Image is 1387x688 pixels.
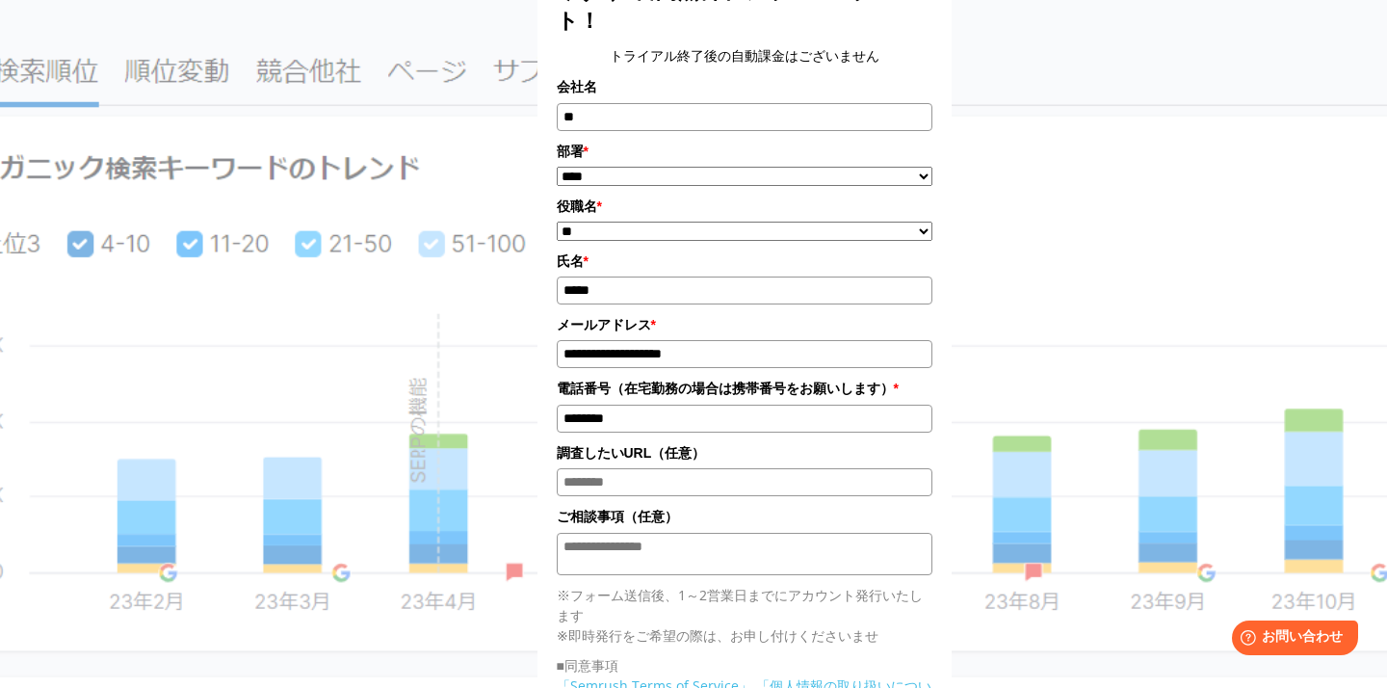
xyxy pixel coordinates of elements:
label: 部署 [557,141,932,162]
label: ご相談事項（任意） [557,506,932,527]
label: 電話番号（在宅勤務の場合は携帯番号をお願いします） [557,378,932,399]
p: ■同意事項 [557,655,932,675]
p: ※フォーム送信後、1～2営業日までにアカウント発行いたします ※即時発行をご希望の際は、お申し付けくださいませ [557,585,932,646]
label: 役職名 [557,196,932,217]
label: メールアドレス [557,314,932,335]
label: 会社名 [557,76,932,97]
center: トライアル終了後の自動課金はございません [557,45,932,66]
iframe: Help widget launcher [1216,613,1366,667]
label: 調査したいURL（任意） [557,442,932,463]
label: 氏名 [557,251,932,272]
